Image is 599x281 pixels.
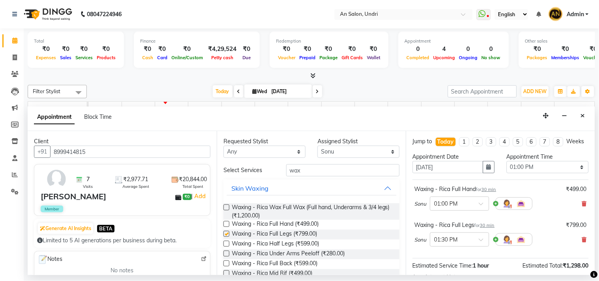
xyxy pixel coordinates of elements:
[550,55,582,60] span: Memberships
[34,55,58,60] span: Expenses
[122,103,147,115] a: 9:00 AM
[232,220,319,230] span: Waxing - Rica Full Hand (₹499.00)
[577,110,589,122] button: Close
[422,103,447,115] a: 6:00 PM
[550,45,582,54] div: ₹0
[182,184,203,189] span: Total Spent
[232,249,345,259] span: Waxing - Rica Under Arms Peeloff (₹280.00)
[251,88,269,94] span: Wed
[555,103,583,115] a: 10:00 PM
[240,45,253,54] div: ₹0
[567,137,584,146] div: Weeks
[488,103,513,115] a: 8:00 PM
[513,137,523,146] li: 5
[413,262,473,269] span: Estimated Service Time:
[566,221,587,229] div: ₹799.00
[413,153,495,161] div: Appointment Date
[232,269,312,279] span: Waxing - Rica Mid Rif (₹499.00)
[140,45,155,54] div: ₹0
[73,45,95,54] div: ₹0
[507,153,589,161] div: Appointment Time
[522,86,549,97] button: ADD NEW
[34,137,210,146] div: Client
[124,175,148,184] span: ₹2,977.71
[415,185,496,193] div: Waxing - Rica Full Hand
[405,55,432,60] span: Completed
[31,105,48,112] span: Stylist
[276,45,297,54] div: ₹0
[227,181,396,195] button: Skin Waxing
[413,161,483,173] input: yyyy-mm-dd
[480,55,503,60] span: No show
[473,137,483,146] li: 2
[317,55,340,60] span: Package
[209,55,235,60] span: Petty cash
[415,200,427,208] span: Sonu
[525,55,550,60] span: Packages
[502,199,512,208] img: Hairdresser.png
[448,85,517,97] input: Search Appointment
[480,45,503,54] div: 0
[499,137,510,146] li: 4
[276,55,297,60] span: Voucher
[549,7,563,21] img: Admin
[155,45,169,54] div: ₹0
[524,88,547,94] span: ADD NEW
[566,185,587,193] div: ₹499.00
[83,184,93,189] span: Visits
[482,187,496,192] span: 30 min
[457,45,480,54] div: 0
[297,45,317,54] div: ₹0
[523,262,563,269] span: Estimated Total:
[476,187,496,192] small: for
[140,55,155,60] span: Cash
[169,45,205,54] div: ₹0
[86,175,90,184] span: 7
[188,103,217,115] a: 11:00 AM
[34,45,58,54] div: ₹0
[526,137,537,146] li: 6
[355,103,380,115] a: 4:00 PM
[231,184,269,193] div: Skin Waxing
[415,236,427,244] span: Sonu
[317,45,340,54] div: ₹0
[340,45,365,54] div: ₹0
[84,113,112,120] span: Block Time
[388,103,413,115] a: 5:00 PM
[455,103,480,115] a: 7:00 PM
[413,137,432,146] div: Jump to
[41,206,63,212] span: Member
[432,55,457,60] span: Upcoming
[97,225,115,232] span: BETA
[155,103,184,115] a: 10:00 AM
[179,175,207,184] span: ₹20,844.00
[222,103,250,115] a: 12:00 PM
[169,55,205,60] span: Online/Custom
[525,45,550,54] div: ₹0
[317,137,400,146] div: Assigned Stylist
[459,137,469,146] li: 1
[480,223,495,228] span: 30 min
[232,240,319,249] span: Waxing - Rica Half Legs (₹599.00)
[276,38,382,45] div: Redemption
[34,38,118,45] div: Total
[34,146,51,158] button: +91
[563,262,589,269] span: ₹1,298.00
[45,168,68,191] img: avatar
[58,45,73,54] div: ₹0
[365,55,382,60] span: Wallet
[50,146,210,158] input: Search by Name/Mobile/Email/Code
[232,203,393,220] span: Waxing - Rica Wax Full Wax (Full hand, Underarms & 3/4 legs) (₹1,200.00)
[95,45,118,54] div: ₹0
[286,164,400,176] input: Search by service name
[405,38,503,45] div: Appointment
[475,223,495,228] small: for
[567,10,584,19] span: Admin
[522,103,546,115] a: 9:00 PM
[502,235,512,244] img: Hairdresser.png
[58,55,73,60] span: Sales
[553,137,563,146] li: 8
[405,45,432,54] div: 0
[340,55,365,60] span: Gift Cards
[41,191,106,202] div: [PERSON_NAME]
